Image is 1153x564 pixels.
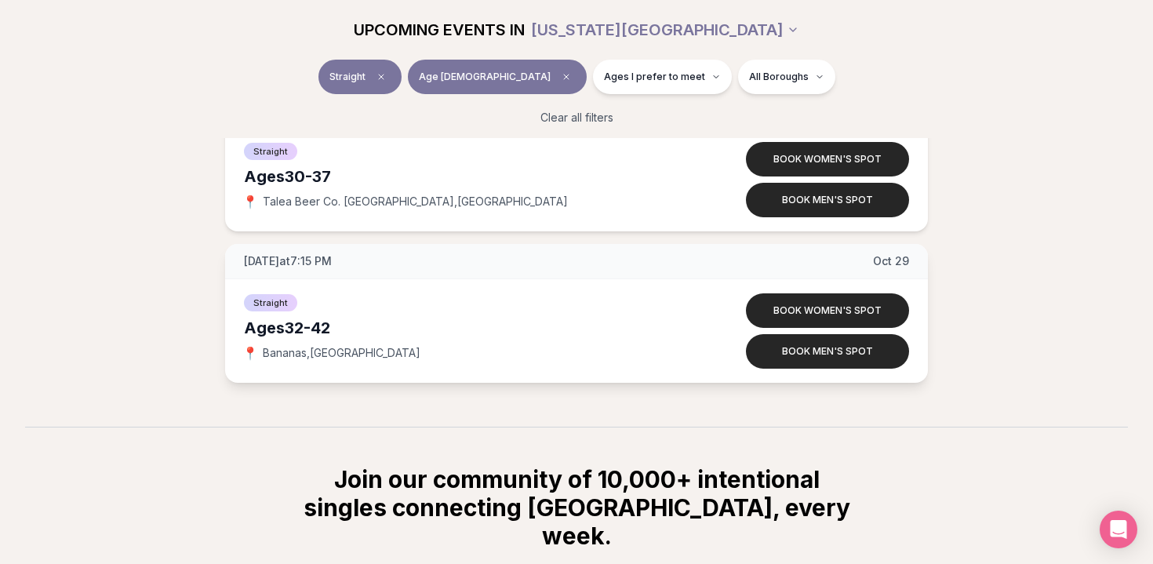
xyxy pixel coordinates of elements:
span: 📍 [244,347,256,359]
span: Straight [244,143,297,160]
button: Ages I prefer to meet [593,60,732,94]
span: Oct 29 [873,253,909,269]
button: All Boroughs [738,60,835,94]
span: Straight [244,294,297,311]
button: Clear all filters [531,100,623,135]
button: Book men's spot [746,334,909,369]
span: Bananas , [GEOGRAPHIC_DATA] [263,345,420,361]
span: All Boroughs [749,71,809,83]
span: Clear event type filter [372,67,391,86]
h2: Join our community of 10,000+ intentional singles connecting [GEOGRAPHIC_DATA], every week. [300,465,853,550]
span: 📍 [244,195,256,208]
div: Open Intercom Messenger [1100,511,1137,548]
button: Age [DEMOGRAPHIC_DATA]Clear age [408,60,587,94]
span: Ages I prefer to meet [604,71,705,83]
button: [US_STATE][GEOGRAPHIC_DATA] [531,13,799,47]
div: Ages 30-37 [244,166,686,187]
button: StraightClear event type filter [318,60,402,94]
span: [DATE] at 7:15 PM [244,253,332,269]
span: Clear age [557,67,576,86]
button: Book women's spot [746,142,909,176]
span: UPCOMING EVENTS IN [354,19,525,41]
span: Straight [329,71,366,83]
div: Ages 32-42 [244,317,686,339]
span: Talea Beer Co. [GEOGRAPHIC_DATA] , [GEOGRAPHIC_DATA] [263,194,568,209]
span: Age [DEMOGRAPHIC_DATA] [419,71,551,83]
button: Book women's spot [746,293,909,328]
button: Book men's spot [746,183,909,217]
